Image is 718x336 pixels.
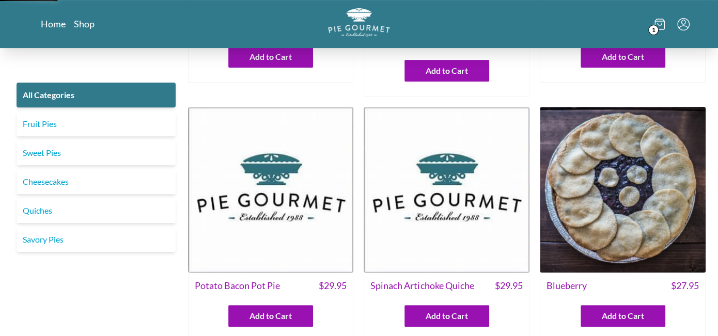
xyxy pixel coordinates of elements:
[17,83,176,107] a: All Categories
[17,140,176,165] a: Sweet Pies
[328,8,390,40] a: Logo
[17,111,176,136] a: Fruit Pies
[17,169,176,194] a: Cheesecakes
[249,310,292,322] span: Add to Cart
[228,46,313,68] button: Add to Cart
[228,305,313,327] button: Add to Cart
[602,51,644,63] span: Add to Cart
[328,8,390,37] img: logo
[581,46,665,68] button: Add to Cart
[648,25,659,35] span: 1
[602,310,644,322] span: Add to Cart
[364,107,529,273] img: Spinach Artichoke Quiche
[17,227,176,252] a: Savory Pies
[404,305,489,327] button: Add to Cart
[426,310,468,322] span: Add to Cart
[495,279,523,293] span: $ 29.95
[249,51,292,63] span: Add to Cart
[195,279,280,293] span: Potato Bacon Pot Pie
[41,18,66,30] a: Home
[188,107,354,273] img: Potato Bacon Pot Pie
[581,305,665,327] button: Add to Cart
[671,279,699,293] span: $ 27.95
[370,279,474,293] span: Spinach Artichoke Quiche
[404,60,489,82] button: Add to Cart
[426,65,468,77] span: Add to Cart
[17,198,176,223] a: Quiches
[677,18,690,30] button: Menu
[540,107,706,273] img: Blueberry
[547,279,587,293] span: Blueberry
[319,279,347,293] span: $ 29.95
[74,18,95,30] a: Shop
